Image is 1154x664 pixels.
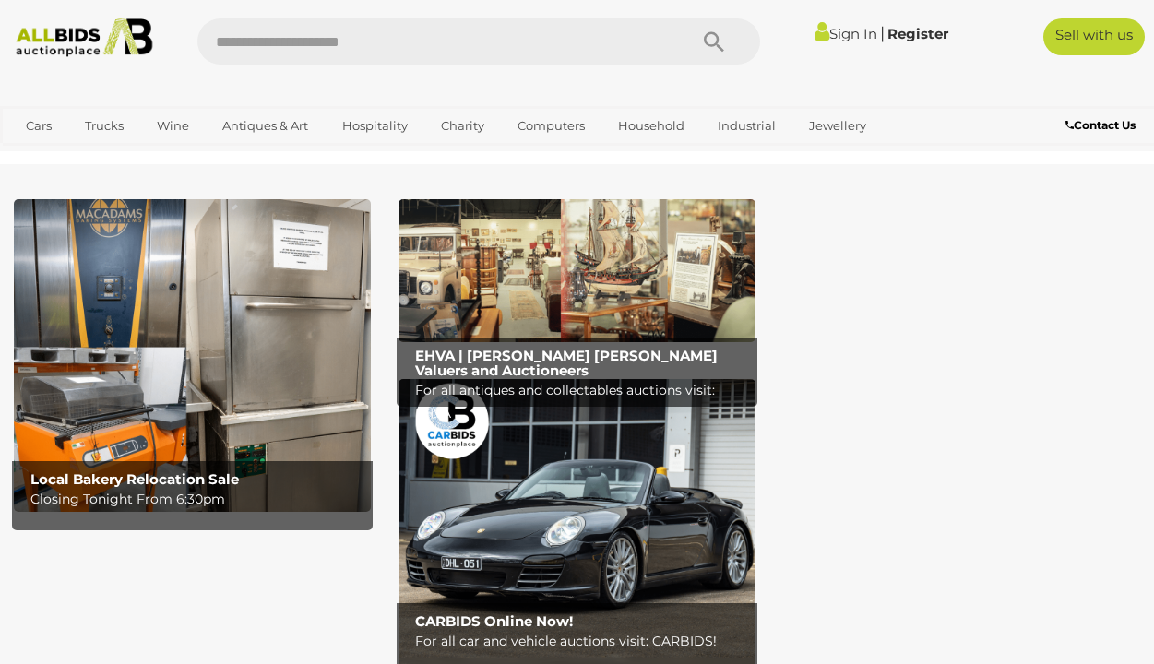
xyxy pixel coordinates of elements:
[415,347,718,380] b: EHVA | [PERSON_NAME] [PERSON_NAME] Valuers and Auctioneers
[797,111,878,141] a: Jewellery
[14,111,64,141] a: Cars
[415,630,749,653] p: For all car and vehicle auctions visit: CARBIDS!
[82,141,144,172] a: Sports
[415,379,749,425] p: For all antiques and collectables auctions visit: EHVA
[1065,115,1140,136] a: Contact Us
[30,488,364,511] p: Closing Tonight From 6:30pm
[399,199,755,342] a: EHVA | Evans Hastings Valuers and Auctioneers EHVA | [PERSON_NAME] [PERSON_NAME] Valuers and Auct...
[399,199,755,342] img: EHVA | Evans Hastings Valuers and Auctioneers
[14,199,371,512] a: Local Bakery Relocation Sale Local Bakery Relocation Sale Closing Tonight From 6:30pm
[145,111,201,141] a: Wine
[210,111,320,141] a: Antiques & Art
[14,141,73,172] a: Office
[14,199,371,512] img: Local Bakery Relocation Sale
[415,612,573,630] b: CARBIDS Online Now!
[706,111,788,141] a: Industrial
[330,111,420,141] a: Hospitality
[153,141,308,172] a: [GEOGRAPHIC_DATA]
[506,111,597,141] a: Computers
[429,111,496,141] a: Charity
[880,23,885,43] span: |
[8,18,161,57] img: Allbids.com.au
[815,25,877,42] a: Sign In
[1043,18,1145,55] a: Sell with us
[1065,118,1136,132] b: Contact Us
[30,470,239,488] b: Local Bakery Relocation Sale
[73,111,136,141] a: Trucks
[668,18,760,65] button: Search
[606,111,696,141] a: Household
[887,25,948,42] a: Register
